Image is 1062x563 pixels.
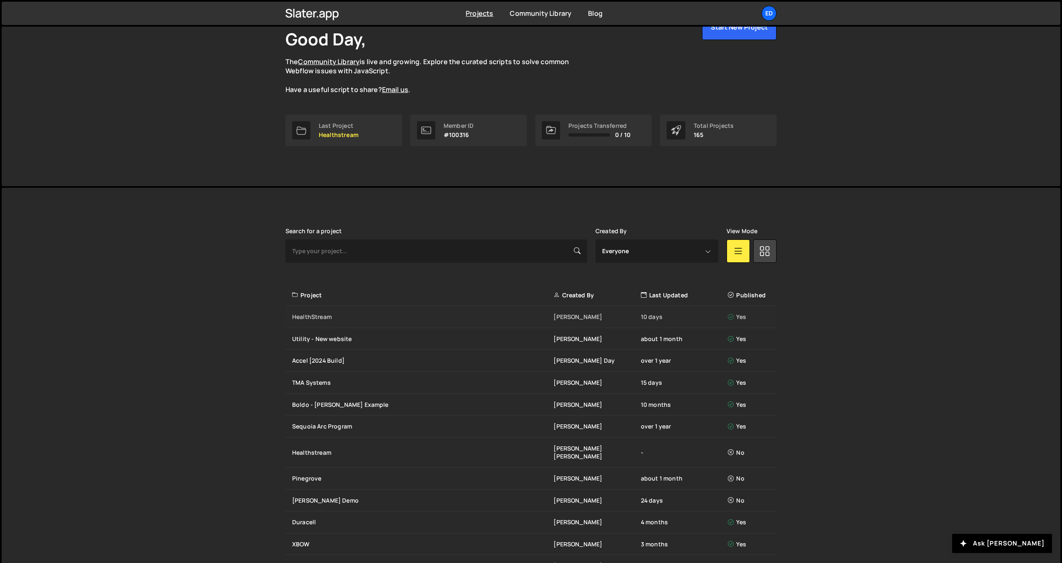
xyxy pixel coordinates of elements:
a: Community Library [510,9,571,18]
div: Yes [728,335,772,343]
label: Search for a project [285,228,342,234]
div: over 1 year [641,356,728,365]
div: Projects Transferred [568,122,630,129]
div: [PERSON_NAME] Demo [292,496,553,505]
a: Last Project Healthstream [285,115,402,146]
a: HealthStream [PERSON_NAME] 10 days Yes [285,306,777,328]
a: Community Library [298,57,360,66]
div: Healthstream [292,448,553,457]
div: 4 months [641,518,728,526]
div: Yes [728,313,772,321]
a: Accel [2024 Build] [PERSON_NAME] Day over 1 year Yes [285,350,777,372]
div: [PERSON_NAME] [553,379,640,387]
label: View Mode [727,228,757,234]
a: Pinegrove [PERSON_NAME] about 1 month No [285,468,777,490]
div: TMA Systems [292,379,553,387]
a: Ed [762,6,777,21]
a: Sequoia Arc Program [PERSON_NAME] over 1 year Yes [285,416,777,438]
a: Boldo - [PERSON_NAME] Example [PERSON_NAME] 10 months Yes [285,394,777,416]
div: - [641,448,728,457]
div: Yes [728,518,772,526]
div: Utility - New website [292,335,553,343]
div: [PERSON_NAME] [553,518,640,526]
div: [PERSON_NAME] [553,422,640,431]
div: Sequoia Arc Program [292,422,553,431]
a: Healthstream [PERSON_NAME] [PERSON_NAME] - No [285,438,777,468]
a: [PERSON_NAME] Demo [PERSON_NAME] 24 days No [285,490,777,512]
span: 0 / 10 [615,132,630,138]
div: Last Updated [641,291,728,299]
div: Total Projects [694,122,734,129]
div: Duracell [292,518,553,526]
div: over 1 year [641,422,728,431]
div: [PERSON_NAME] [553,401,640,409]
p: #100316 [444,132,474,138]
p: 165 [694,132,734,138]
div: Pinegrove [292,474,553,483]
div: Yes [728,379,772,387]
div: [PERSON_NAME] [553,474,640,483]
div: Yes [728,540,772,548]
div: Published [728,291,772,299]
div: Last Project [319,122,359,129]
div: [PERSON_NAME] Day [553,356,640,365]
p: The is live and growing. Explore the curated scripts to solve common Webflow issues with JavaScri... [285,57,585,95]
div: Yes [728,422,772,431]
div: XBOW [292,540,553,548]
div: about 1 month [641,474,728,483]
div: about 1 month [641,335,728,343]
div: Member ID [444,122,474,129]
div: 10 days [641,313,728,321]
div: 24 days [641,496,728,505]
div: Created By [553,291,640,299]
input: Type your project... [285,239,587,263]
div: No [728,496,772,505]
div: [PERSON_NAME] [553,496,640,505]
a: Duracell [PERSON_NAME] 4 months Yes [285,511,777,533]
a: XBOW [PERSON_NAME] 3 months Yes [285,533,777,556]
div: 3 months [641,540,728,548]
div: [PERSON_NAME] [PERSON_NAME] [553,444,640,461]
div: HealthStream [292,313,553,321]
div: 10 months [641,401,728,409]
div: [PERSON_NAME] [553,335,640,343]
div: Yes [728,356,772,365]
div: No [728,448,772,457]
button: Ask [PERSON_NAME] [952,534,1052,553]
label: Created By [596,228,627,234]
div: 15 days [641,379,728,387]
p: Healthstream [319,132,359,138]
div: Boldo - [PERSON_NAME] Example [292,401,553,409]
a: TMA Systems [PERSON_NAME] 15 days Yes [285,372,777,394]
a: Utility - New website [PERSON_NAME] about 1 month Yes [285,328,777,350]
a: Blog [588,9,603,18]
div: No [728,474,772,483]
div: [PERSON_NAME] [553,313,640,321]
a: Email us [382,85,408,94]
div: Accel [2024 Build] [292,356,553,365]
h1: Good Day, [285,27,366,50]
button: Start New Project [702,14,777,40]
a: Projects [466,9,493,18]
div: Yes [728,401,772,409]
div: [PERSON_NAME] [553,540,640,548]
div: Project [292,291,553,299]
